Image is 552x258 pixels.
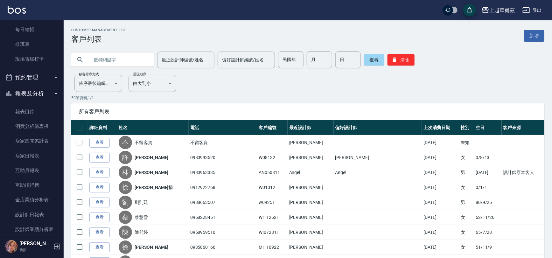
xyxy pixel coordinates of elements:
button: 搜尋 [364,54,384,66]
div: 上越華爾茲 [489,6,515,14]
div: 蔡 [119,211,132,224]
a: 劉則廷 [135,199,148,206]
div: 不 [119,136,132,149]
a: 店家日報表 [3,149,61,163]
td: [PERSON_NAME] [288,150,334,165]
a: 全店業績分析表 [3,192,61,207]
a: 查看 [89,183,110,192]
button: 登出 [520,4,544,16]
p: 會計 [19,247,52,253]
td: 80/9/25 [474,195,502,210]
td: Angel [334,165,422,180]
label: 顧客排序方式 [79,72,99,77]
a: 查看 [89,227,110,237]
h5: [PERSON_NAME] [19,241,52,247]
td: [DATE] [422,240,459,255]
th: 最近設計師 [288,120,334,135]
td: 男 [459,165,474,180]
th: 詳細資料 [88,120,117,135]
td: MI110922 [257,240,287,255]
div: 徐 [119,181,132,194]
a: 查看 [89,153,110,163]
a: 查看 [89,198,110,207]
button: 預約管理 [3,69,61,86]
h2: Customer Management List [71,28,126,32]
td: 0/8/13 [474,150,502,165]
td: 未知 [459,135,474,150]
th: 客戶編號 [257,120,287,135]
td: [PERSON_NAME] [334,150,422,165]
td: W01012 [257,180,287,195]
a: 互助月報表 [3,163,61,178]
td: [DATE] [422,150,459,165]
h3: 客戶列表 [71,35,126,44]
td: [DATE] [422,225,459,240]
td: 設計師原本客人 [502,165,544,180]
a: [PERSON_NAME] [135,154,168,161]
td: Angel [288,165,334,180]
td: 0980993520 [189,150,257,165]
th: 客戶來源 [502,120,544,135]
td: WI072811 [257,225,287,240]
td: 0958959510 [189,225,257,240]
td: 0958228451 [189,210,257,225]
span: 所有客戶列表 [79,108,537,115]
button: 上越華爾茲 [479,4,517,17]
a: 新增 [524,30,544,42]
a: 查看 [89,242,110,252]
th: 電話 [189,120,257,135]
td: [PERSON_NAME] [288,240,334,255]
th: 生日 [474,120,502,135]
td: [DATE] [474,165,502,180]
a: 店家區間累計表 [3,134,61,148]
a: 查看 [89,138,110,148]
div: 由大到小 [129,75,176,92]
button: save [463,4,476,17]
a: 不留客資 [135,139,152,146]
td: [DATE] [422,195,459,210]
a: 設計師業績分析表 [3,222,61,237]
td: 女 [459,210,474,225]
th: 上次消費日期 [422,120,459,135]
p: 50 筆資料, 1 / 1 [71,95,544,101]
div: 劉 [119,196,132,209]
td: [PERSON_NAME] [288,210,334,225]
a: 排班表 [3,37,61,52]
img: Person [5,240,18,253]
td: 0912922768 [189,180,257,195]
td: 0935860166 [189,240,257,255]
td: [PERSON_NAME] [288,195,334,210]
button: 清除 [388,54,415,66]
td: 女 [459,150,474,165]
a: 設計師日報表 [3,207,61,222]
th: 性別 [459,120,474,135]
td: AN050811 [257,165,287,180]
a: 陳郁婷 [135,229,148,235]
a: [PERSON_NAME] [135,169,168,176]
div: 陳 [119,226,132,239]
td: [DATE] [422,180,459,195]
div: 依序最後編輯時間 [74,75,122,92]
td: 0988663507 [189,195,257,210]
td: 女 [459,225,474,240]
a: 消費分析儀表板 [3,119,61,134]
td: 男 [459,195,474,210]
a: 現場電腦打卡 [3,52,61,66]
td: 不留客資 [189,135,257,150]
div: 徐 [119,241,132,254]
label: 呈現順序 [133,72,146,77]
td: [PERSON_NAME] [288,135,334,150]
td: 女 [459,240,474,255]
td: [PERSON_NAME] [288,180,334,195]
td: 51/11/9 [474,240,502,255]
img: Logo [8,6,26,14]
td: 62/11/26 [474,210,502,225]
td: 65/7/28 [474,225,502,240]
td: 0/1/1 [474,180,502,195]
td: w09251 [257,195,287,210]
a: 蔡慧雪 [135,214,148,220]
a: [PERSON_NAME]捐 [135,184,173,191]
a: 查看 [89,213,110,222]
a: 互助排行榜 [3,178,61,192]
a: 報表目錄 [3,104,61,119]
